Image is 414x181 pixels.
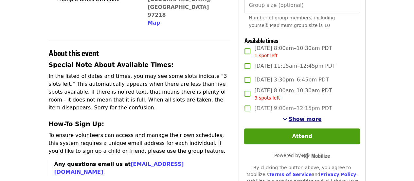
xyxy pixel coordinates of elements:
span: [DATE] 8:00am–10:30am PDT [254,87,332,102]
span: Powered by [274,153,330,158]
img: Powered by Mobilize [301,153,330,159]
span: About this event [49,47,99,58]
span: Number of group members, including yourself. Maximum group size is 10 [249,15,335,28]
span: [DATE] 9:00am–12:15pm PDT [254,104,332,112]
strong: Special Note About Available Times: [49,61,174,68]
a: Terms of Service [269,172,312,177]
span: Show more [289,116,322,122]
p: . [54,160,231,176]
span: [DATE] 11:15am–12:45pm PDT [254,62,335,70]
span: 3 spots left [254,95,280,101]
button: See more timeslots [283,115,322,123]
span: Available times [244,36,278,45]
p: To ensure volunteers can access and manage their own schedules, this system requires a unique ema... [49,131,231,155]
strong: How-To Sign Up: [49,121,104,127]
span: [DATE] 3:30pm–6:45pm PDT [254,76,329,84]
span: Map [148,20,160,26]
strong: Any questions email us at [54,161,184,175]
span: [DATE] 8:00am–10:30am PDT [254,44,332,59]
span: 1 spot left [254,53,278,58]
button: Map [148,19,160,27]
button: Attend [244,128,360,144]
a: Privacy Policy [320,172,356,177]
p: In the listed of dates and times, you may see some slots indicate "3 slots left." This automatica... [49,72,231,112]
